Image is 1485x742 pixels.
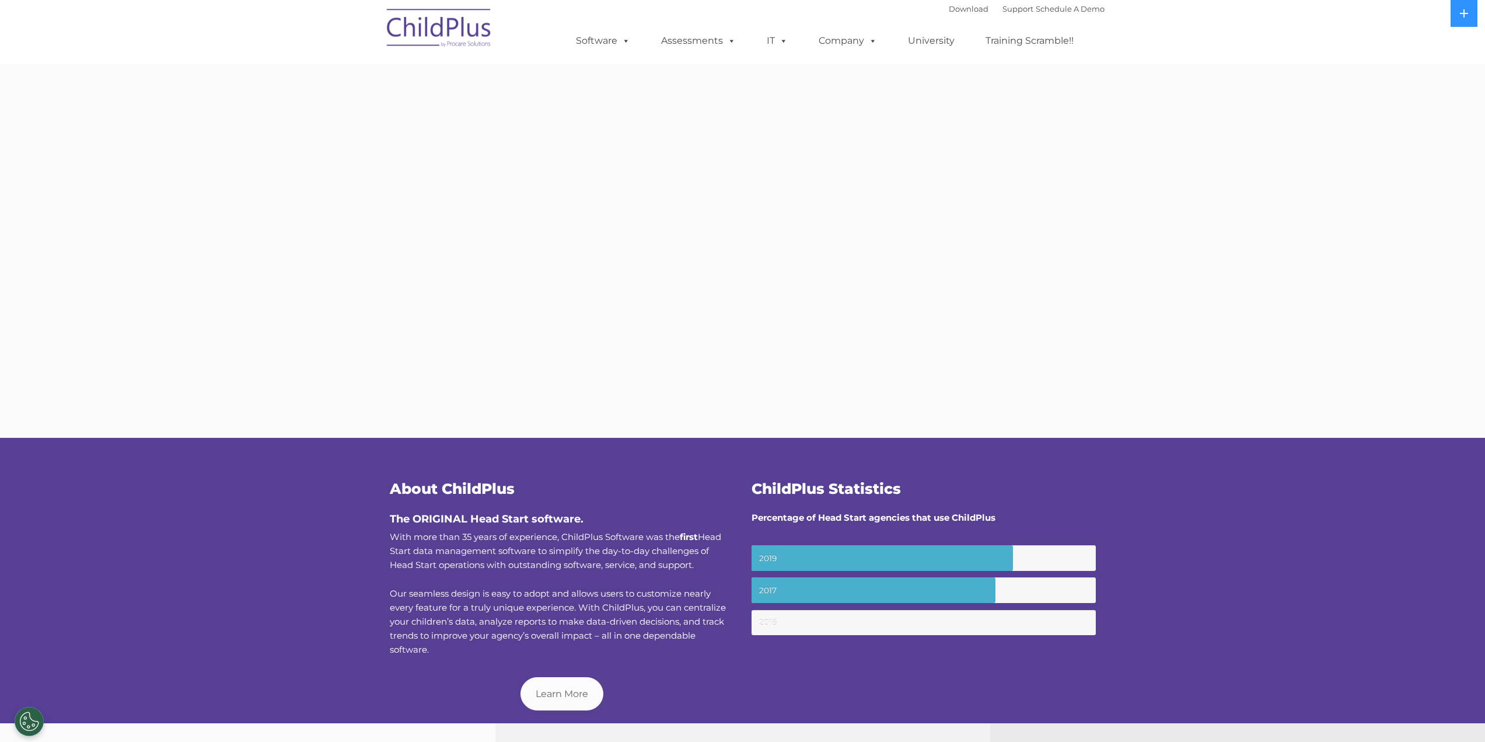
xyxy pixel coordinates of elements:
[390,531,721,570] span: With more than 35 years of experience, ChildPlus Software was the Head Start data management soft...
[390,513,583,525] span: The ORIGINAL Head Start software.
[520,677,603,710] a: Learn More
[752,610,1096,636] small: 2016
[949,4,1105,13] font: |
[15,707,44,736] button: Cookies Settings
[680,531,698,542] b: first
[1002,4,1033,13] a: Support
[755,29,799,53] a: IT
[390,480,515,497] span: About ChildPlus
[974,29,1085,53] a: Training Scramble!!
[752,545,1096,571] small: 2019
[949,4,988,13] a: Download
[649,29,747,53] a: Assessments
[752,512,995,523] strong: Percentage of Head Start agencies that use ChildPlus
[381,1,498,59] img: ChildPlus by Procare Solutions
[564,29,642,53] a: Software
[390,588,726,655] span: Our seamless design is easy to adopt and allows users to customize nearly every feature for a tru...
[752,577,1096,603] small: 2017
[896,29,966,53] a: University
[752,480,901,497] span: ChildPlus Statistics
[1036,4,1105,13] a: Schedule A Demo
[807,29,889,53] a: Company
